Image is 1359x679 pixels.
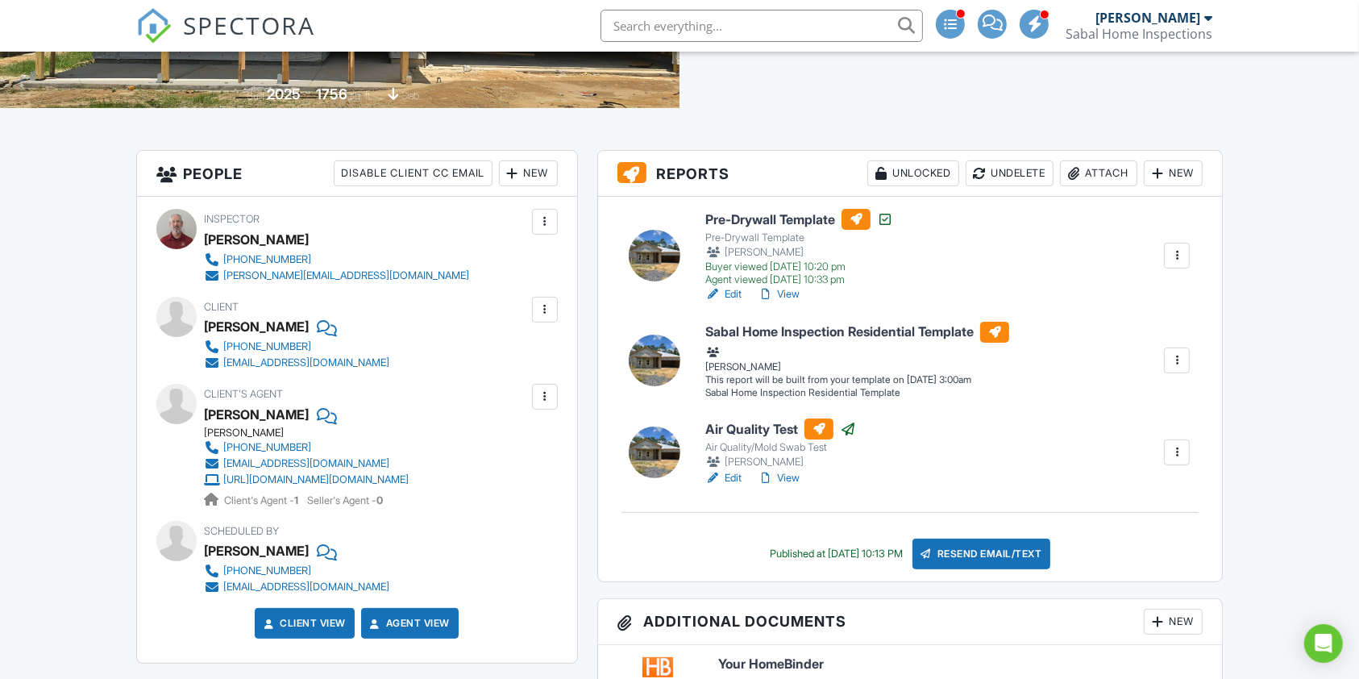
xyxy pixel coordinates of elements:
a: [PERSON_NAME][EMAIL_ADDRESS][DOMAIN_NAME] [204,268,469,284]
a: View [758,286,800,302]
a: [PHONE_NUMBER] [204,439,409,456]
div: Buyer viewed [DATE] 10:20 pm [705,260,893,273]
div: [PERSON_NAME] [204,427,422,439]
h6: Pre-Drywall Template [705,209,893,230]
div: [PHONE_NUMBER] [223,441,311,454]
h3: Reports [598,151,1223,197]
a: Your HomeBinder [718,657,1203,672]
div: [PERSON_NAME] [204,315,309,339]
div: New [1144,609,1203,635]
a: [EMAIL_ADDRESS][DOMAIN_NAME] [204,355,389,371]
span: Client's Agent [204,388,283,400]
a: [URL][DOMAIN_NAME][DOMAIN_NAME] [204,472,409,488]
div: This report will be built from your template on [DATE] 3:00am [705,373,1009,386]
div: [EMAIL_ADDRESS][DOMAIN_NAME] [223,581,389,594]
a: Agent View [367,615,450,631]
div: [PHONE_NUMBER] [223,253,311,266]
div: [EMAIL_ADDRESS][DOMAIN_NAME] [223,356,389,369]
div: Air Quality/Mold Swab Test [705,441,856,454]
div: [PERSON_NAME] [204,539,309,563]
h6: Sabal Home Inspection Residential Template [705,322,1009,343]
div: [PERSON_NAME] [204,227,309,252]
img: The Best Home Inspection Software - Spectora [136,8,172,44]
span: Built [247,90,265,102]
div: [PHONE_NUMBER] [223,340,311,353]
span: slab [402,90,420,102]
a: [EMAIL_ADDRESS][DOMAIN_NAME] [204,456,409,472]
h3: People [137,151,577,197]
a: Client View [260,615,346,631]
a: Edit [705,470,742,486]
img: homebinder-01ee79ab6597d7457983ebac235b49a047b0a9616a008fb4a345000b08f3b69e.png [642,657,673,677]
strong: 1 [294,494,298,506]
a: [PHONE_NUMBER] [204,563,389,579]
div: New [499,160,558,186]
div: Resend Email/Text [912,539,1051,569]
div: Undelete [966,160,1054,186]
span: Client [204,301,239,313]
div: Agent viewed [DATE] 10:33 pm [705,273,893,286]
span: sq. ft. [351,90,373,102]
div: [PERSON_NAME][EMAIL_ADDRESS][DOMAIN_NAME] [223,269,469,282]
div: Unlocked [867,160,959,186]
a: Pre-Drywall Template Pre-Drywall Template [PERSON_NAME] Buyer viewed [DATE] 10:20 pm Agent viewed... [705,209,893,286]
strong: 0 [376,494,383,506]
h6: Air Quality Test [705,419,856,439]
a: [PERSON_NAME] [204,402,309,427]
div: [PERSON_NAME] [705,454,856,470]
div: [PERSON_NAME] [705,344,1009,373]
div: 1756 [317,85,348,102]
div: Sabal Home Inspection Residential Template [705,386,1009,400]
a: SPECTORA [136,22,315,56]
div: New [1144,160,1203,186]
a: [EMAIL_ADDRESS][DOMAIN_NAME] [204,579,389,595]
h3: Additional Documents [598,599,1223,645]
div: Pre-Drywall Template [705,231,893,244]
input: Search everything... [601,10,923,42]
div: Open Intercom Messenger [1304,624,1343,663]
span: Inspector [204,213,260,225]
a: View [758,470,800,486]
div: [EMAIL_ADDRESS][DOMAIN_NAME] [223,457,389,470]
div: Disable Client CC Email [334,160,492,186]
div: 2025 [268,85,301,102]
span: Scheduled By [204,525,279,537]
div: Attach [1060,160,1137,186]
span: SPECTORA [183,8,315,42]
a: Edit [705,286,742,302]
span: Client's Agent - [224,494,301,506]
div: Published at [DATE] 10:13 PM [770,548,903,560]
div: [URL][DOMAIN_NAME][DOMAIN_NAME] [223,473,409,486]
div: [PERSON_NAME] [705,244,893,260]
a: [PHONE_NUMBER] [204,339,389,355]
span: Seller's Agent - [307,494,383,506]
div: [PERSON_NAME] [1095,10,1200,26]
a: [PHONE_NUMBER] [204,252,469,268]
div: Sabal Home Inspections [1066,26,1212,42]
div: [PHONE_NUMBER] [223,564,311,577]
a: Air Quality Test Air Quality/Mold Swab Test [PERSON_NAME] [705,419,856,470]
